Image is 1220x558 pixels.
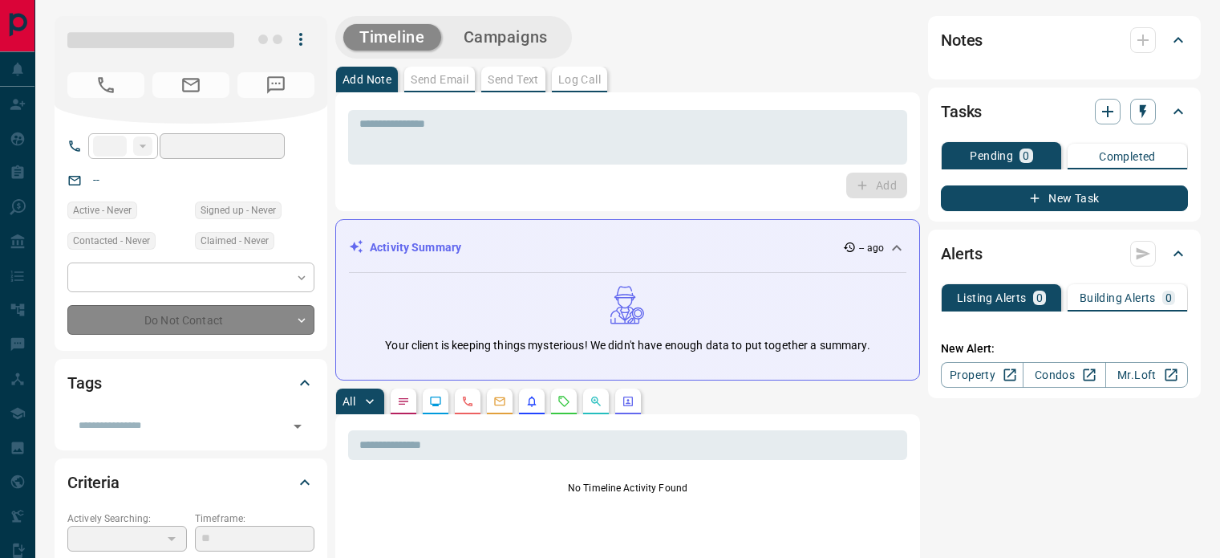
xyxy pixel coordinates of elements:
[67,305,314,335] div: Do Not Contact
[941,92,1188,131] div: Tasks
[941,241,983,267] h2: Alerts
[941,27,983,53] h2: Notes
[201,202,276,218] span: Signed up - Never
[941,185,1188,211] button: New Task
[286,415,309,438] button: Open
[348,481,907,495] p: No Timeline Activity Found
[343,24,441,51] button: Timeline
[525,395,538,408] svg: Listing Alerts
[73,233,150,249] span: Contacted - Never
[970,150,1013,161] p: Pending
[349,233,906,263] div: Activity Summary-- ago
[67,364,314,402] div: Tags
[1165,292,1172,303] p: 0
[590,395,602,408] svg: Opportunities
[385,337,869,354] p: Your client is keeping things mysterious! We didn't have enough data to put together a summary.
[1080,292,1156,303] p: Building Alerts
[93,173,99,186] a: --
[941,99,982,124] h2: Tasks
[67,72,144,98] span: No Number
[342,396,355,407] p: All
[1023,362,1105,388] a: Condos
[941,234,1188,273] div: Alerts
[1023,150,1029,161] p: 0
[370,239,461,256] p: Activity Summary
[73,202,132,218] span: Active - Never
[493,395,506,408] svg: Emails
[859,241,884,255] p: -- ago
[201,233,269,249] span: Claimed - Never
[195,511,314,526] p: Timeframe:
[622,395,634,408] svg: Agent Actions
[429,395,442,408] svg: Lead Browsing Activity
[1036,292,1043,303] p: 0
[67,370,101,396] h2: Tags
[67,511,187,526] p: Actively Searching:
[557,395,570,408] svg: Requests
[1105,362,1188,388] a: Mr.Loft
[342,74,391,85] p: Add Note
[957,292,1027,303] p: Listing Alerts
[941,21,1188,59] div: Notes
[448,24,564,51] button: Campaigns
[237,72,314,98] span: No Number
[941,340,1188,357] p: New Alert:
[67,470,120,495] h2: Criteria
[397,395,410,408] svg: Notes
[461,395,474,408] svg: Calls
[67,463,314,502] div: Criteria
[1099,151,1156,162] p: Completed
[152,72,229,98] span: No Email
[941,362,1023,388] a: Property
